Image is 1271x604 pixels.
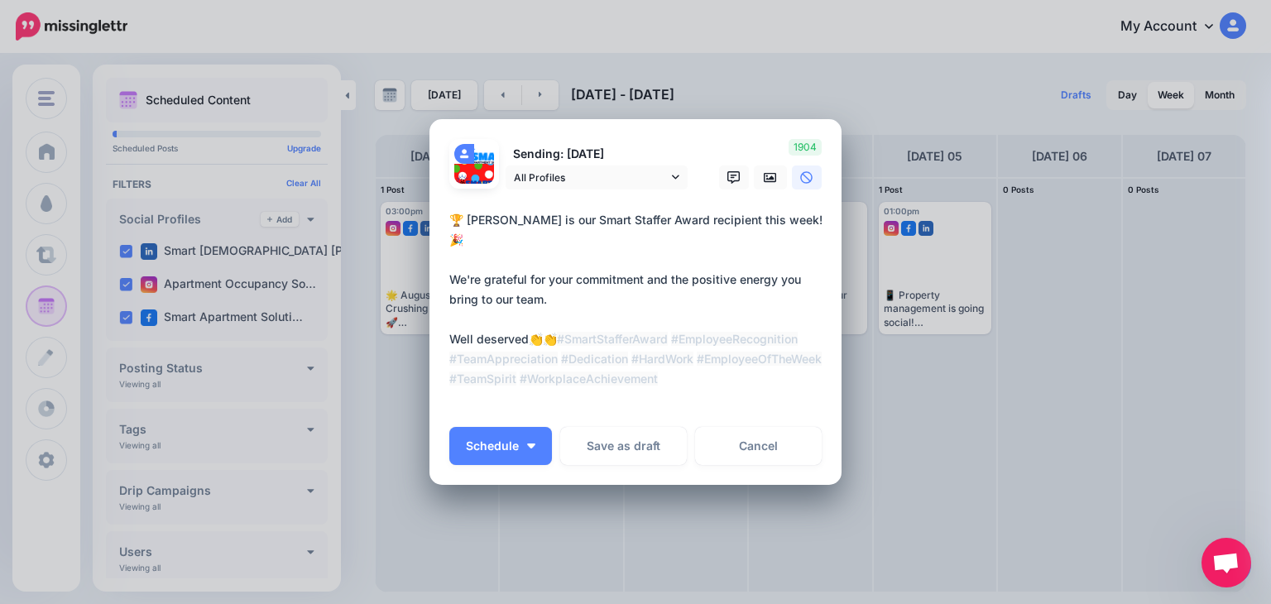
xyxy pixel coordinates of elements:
button: Schedule [449,427,552,465]
img: 273388243_356788743117728_5079064472810488750_n-bsa130694.png [474,144,494,164]
img: user_default_image.png [454,144,474,164]
span: Schedule [466,440,519,452]
span: 1904 [789,139,822,156]
img: arrow-down-white.png [527,443,535,448]
span: All Profiles [514,169,668,186]
a: Cancel [695,427,822,465]
button: Save as draft [560,427,687,465]
img: 162108471_929565637859961_2209139901119392515_n-bsa130695.jpg [454,164,494,204]
p: Sending: [DATE] [506,145,688,164]
a: All Profiles [506,165,688,189]
div: 🏆 [PERSON_NAME] is our Smart Staffer Award recipient this week! 🎉 We're grateful for your commitm... [449,210,830,389]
